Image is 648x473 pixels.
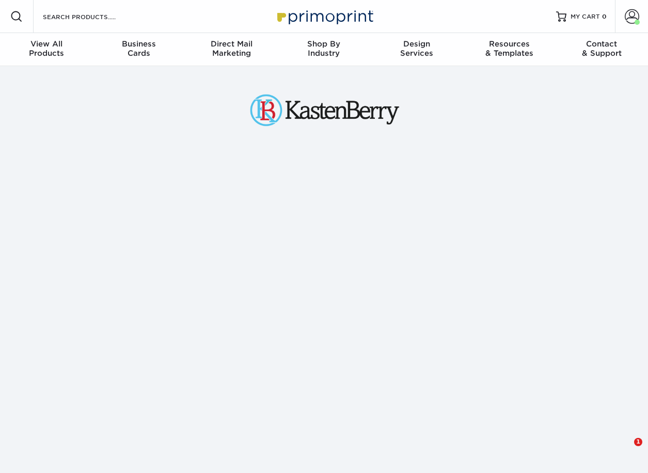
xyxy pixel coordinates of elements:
[370,39,463,49] span: Design
[278,39,370,49] span: Shop By
[92,39,185,58] div: Cards
[185,33,278,66] a: Direct MailMarketing
[602,13,607,20] span: 0
[556,39,648,58] div: & Support
[185,39,278,49] span: Direct Mail
[556,33,648,66] a: Contact& Support
[370,39,463,58] div: Services
[463,39,555,49] span: Resources
[278,33,370,66] a: Shop ByIndustry
[370,33,463,66] a: DesignServices
[92,33,185,66] a: BusinessCards
[185,39,278,58] div: Marketing
[278,39,370,58] div: Industry
[613,438,638,463] iframe: Intercom live chat
[556,39,648,49] span: Contact
[247,91,402,130] img: KastenBerry
[463,39,555,58] div: & Templates
[273,5,376,27] img: Primoprint
[463,33,555,66] a: Resources& Templates
[634,438,642,446] span: 1
[571,12,600,21] span: MY CART
[92,39,185,49] span: Business
[42,10,143,23] input: SEARCH PRODUCTS.....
